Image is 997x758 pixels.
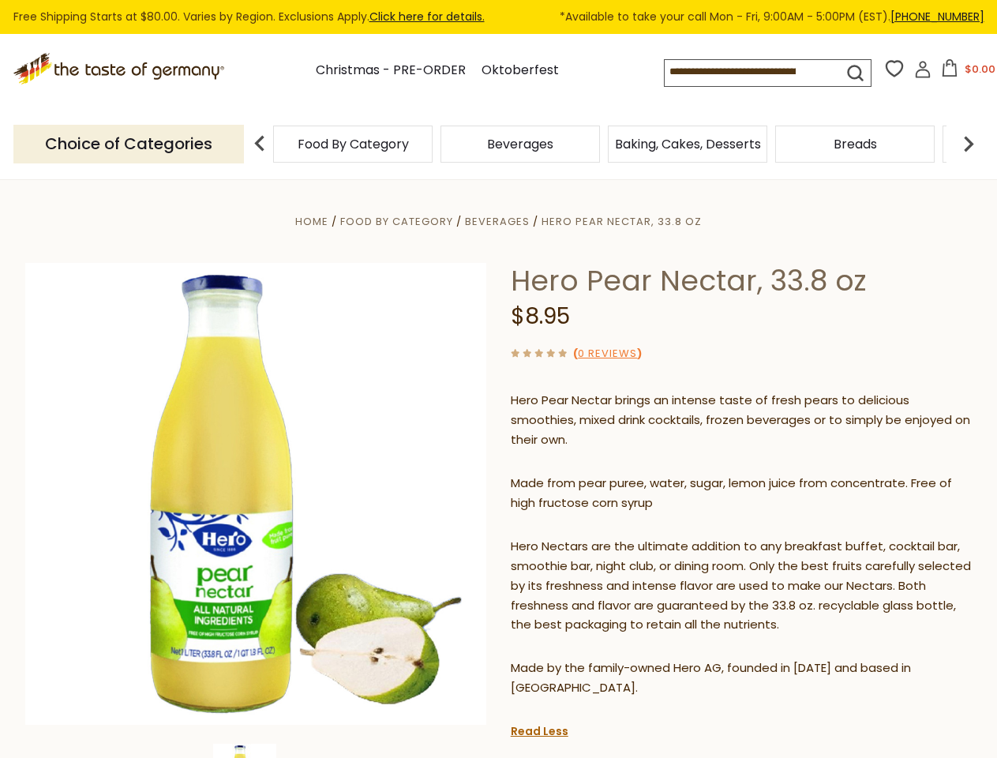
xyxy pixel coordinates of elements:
a: Beverages [487,138,553,150]
img: next arrow [953,128,984,159]
a: 0 Reviews [578,346,637,362]
p: Hero Nectars are the ultimate addition to any breakfast buffet, cocktail bar, smoothie bar, night... [511,537,973,636]
a: Click here for details. [369,9,485,24]
h1: Hero Pear Nectar, 33.8 oz [511,263,973,298]
span: ( ) [573,346,642,361]
img: Hero Pear Nectar, 33.8 oz [25,263,487,725]
span: $8.95 [511,301,570,332]
a: Home [295,214,328,229]
span: *Available to take your call Mon - Fri, 9:00AM - 5:00PM (EST). [560,8,984,26]
img: previous arrow [244,128,275,159]
p: Choice of Categories [13,125,244,163]
a: Baking, Cakes, Desserts [615,138,761,150]
p: Made by the family-owned Hero AG, founded in [DATE] and based in [GEOGRAPHIC_DATA]. [511,659,973,698]
a: Oktoberfest [482,60,559,81]
a: Read Less [511,723,568,739]
p: Made from pear puree, water, sugar, lemon juice from concentrate. Free of high fructose corn syrup​ [511,474,973,513]
a: Food By Category [298,138,409,150]
a: Hero Pear Nectar, 33.8 oz [542,214,702,229]
p: Hero Pear Nectar brings an intense taste of fresh pears to delicious smoothies, mixed drink cockt... [511,391,973,450]
a: Christmas - PRE-ORDER [316,60,466,81]
a: [PHONE_NUMBER] [890,9,984,24]
a: Beverages [465,214,530,229]
a: Food By Category [340,214,453,229]
span: $0.00 [965,62,995,77]
div: Free Shipping Starts at $80.00. Varies by Region. Exclusions Apply. [13,8,984,26]
a: Breads [834,138,877,150]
